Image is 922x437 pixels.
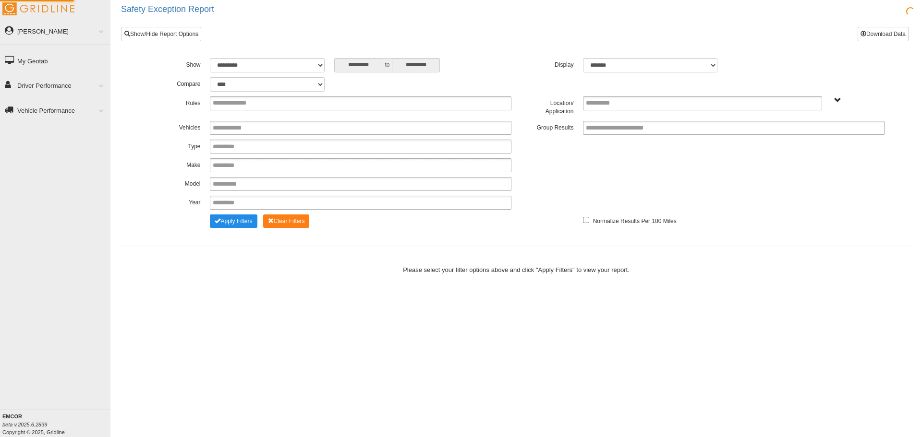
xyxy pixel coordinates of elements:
label: Make [143,158,205,170]
img: Gridline [2,2,74,15]
label: Group Results [516,121,578,132]
div: Please select your filter options above and click "Apply Filters" to view your report. [119,265,914,274]
h2: Safety Exception Report [121,5,922,14]
label: Model [143,177,205,189]
button: Change Filter Options [210,214,257,228]
label: Rules [143,96,205,108]
label: Normalize Results Per 100 Miles [593,214,677,226]
a: Show/Hide Report Options [121,27,201,41]
button: Download Data [858,27,909,41]
label: Year [143,196,205,207]
label: Compare [143,77,205,89]
i: beta v.2025.6.2839 [2,422,47,427]
button: Change Filter Options [263,214,310,228]
label: Type [143,140,205,151]
span: to [382,58,392,72]
label: Display [516,58,578,70]
div: Copyright © 2025, Gridline [2,413,110,436]
b: EMCOR [2,413,22,419]
label: Location/ Application [516,96,578,116]
label: Vehicles [143,121,205,132]
label: Show [143,58,205,70]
